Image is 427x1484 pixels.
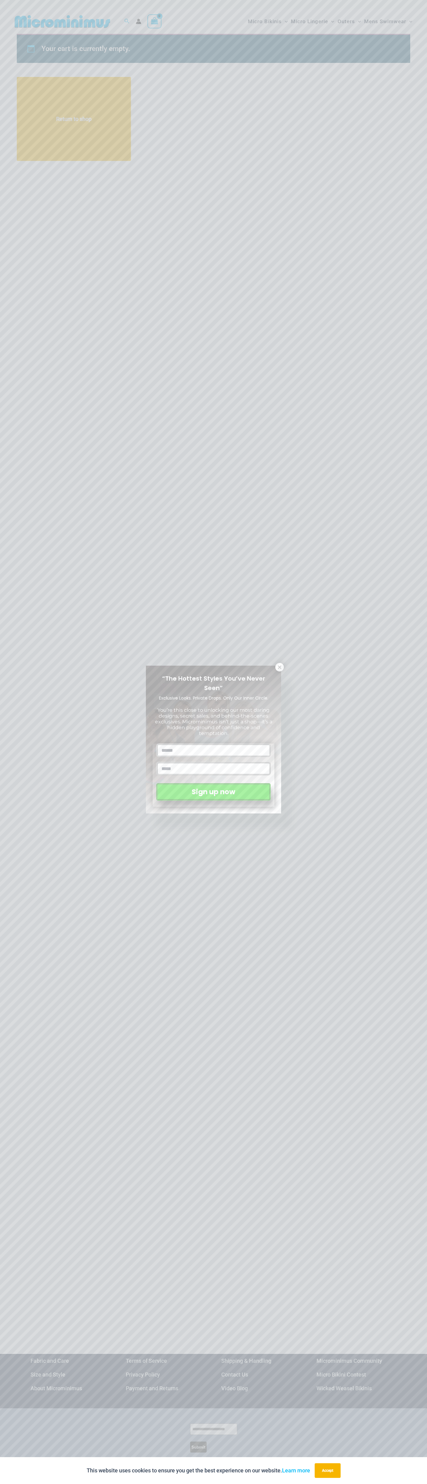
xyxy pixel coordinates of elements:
[315,1463,341,1478] button: Accept
[87,1466,310,1475] p: This website uses cookies to ensure you get the best experience on our website.
[156,783,271,801] button: Sign up now
[282,1467,310,1474] a: Learn more
[155,707,272,737] span: You’re this close to unlocking our most daring designs, secret sales, and behind-the-scenes exclu...
[159,695,268,701] span: Exclusive Looks. Private Drops. Only Our Inner Circle.
[275,663,284,671] button: Close
[162,674,265,692] span: “The Hottest Styles You’ve Never Seen”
